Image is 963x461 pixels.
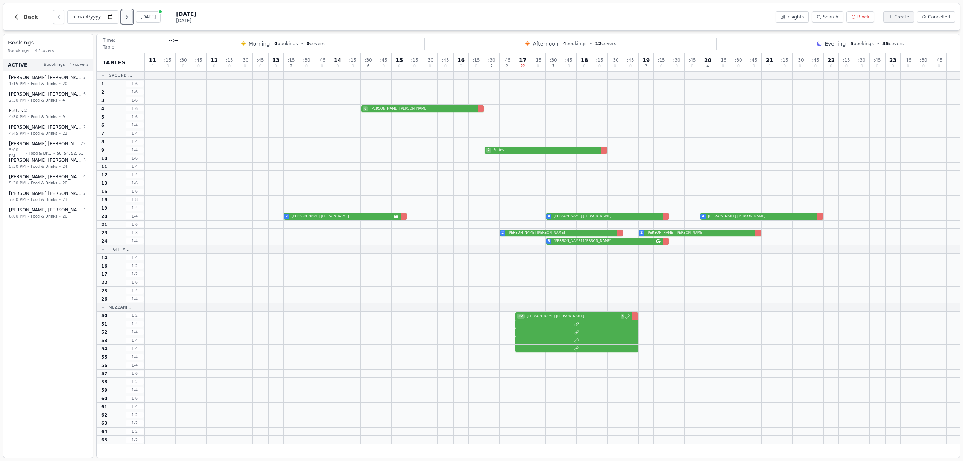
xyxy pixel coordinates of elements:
[290,64,292,68] span: 2
[492,148,599,153] span: Fettes
[787,14,804,20] span: Insights
[595,41,616,47] span: covers
[62,97,65,103] span: 4
[31,180,57,186] span: Food & Drinks
[907,64,909,68] span: 0
[290,214,393,219] span: [PERSON_NAME] [PERSON_NAME]
[565,58,572,62] span: : 45
[241,58,248,62] span: : 30
[101,164,108,170] span: 11
[938,64,940,68] span: 0
[83,157,86,164] span: 3
[126,238,144,244] span: 1 - 4
[31,213,57,219] span: Food & Drinks
[365,58,372,62] span: : 30
[126,280,144,285] span: 1 - 6
[5,155,91,172] button: [PERSON_NAME] [PERSON_NAME]35:30 PM•Food & Drinks•24
[548,214,550,219] span: 4
[889,58,896,63] span: 23
[101,205,108,211] span: 19
[101,230,108,236] span: 23
[857,14,869,20] span: Block
[850,41,873,47] span: bookings
[244,64,246,68] span: 0
[275,64,277,68] span: 0
[27,131,29,136] span: •
[126,189,144,194] span: 1 - 6
[799,64,801,68] span: 0
[195,58,202,62] span: : 45
[126,180,144,186] span: 1 - 6
[9,157,82,163] span: [PERSON_NAME] [PERSON_NAME]
[286,214,288,219] span: 2
[722,64,724,68] span: 0
[9,114,26,120] span: 4:30 PM
[526,314,620,319] span: [PERSON_NAME] [PERSON_NAME]
[101,313,108,319] span: 50
[259,64,261,68] span: 0
[27,213,29,219] span: •
[126,230,144,236] span: 1 - 3
[883,11,914,23] button: Create
[876,64,878,68] span: 0
[595,41,601,46] span: 12
[9,97,26,103] span: 2:30 PM
[226,58,233,62] span: : 15
[645,64,647,68] span: 2
[812,58,819,62] span: : 45
[519,58,526,63] span: 17
[429,64,431,68] span: 0
[843,58,850,62] span: : 15
[568,64,570,68] span: 0
[126,122,144,128] span: 1 - 4
[5,122,91,139] button: [PERSON_NAME] [PERSON_NAME]24:45 PM•Food & Drinks•23
[935,58,942,62] span: : 45
[27,164,29,169] span: •
[151,64,153,68] span: 0
[62,131,67,136] span: 23
[101,131,104,137] span: 7
[303,58,310,62] span: : 30
[211,58,218,63] span: 12
[274,41,298,47] span: bookings
[5,88,91,106] button: [PERSON_NAME] [PERSON_NAME]62:30 PM•Food & Drinks•4
[882,41,889,46] span: 35
[673,58,680,62] span: : 30
[781,58,788,62] span: : 15
[520,64,525,68] span: 22
[645,230,753,236] span: [PERSON_NAME] [PERSON_NAME]
[688,58,696,62] span: : 45
[598,64,601,68] span: 0
[31,114,57,120] span: Food & Drinks
[27,97,29,103] span: •
[59,213,61,219] span: •
[101,106,104,112] span: 4
[126,164,144,169] span: 1 - 4
[101,180,108,186] span: 13
[501,230,504,236] span: 2
[101,97,104,103] span: 3
[257,58,264,62] span: : 45
[35,48,54,54] span: 47 covers
[444,64,447,68] span: 0
[383,64,385,68] span: 0
[457,58,465,63] span: 16
[922,64,925,68] span: 0
[101,139,104,145] span: 8
[552,239,655,244] span: [PERSON_NAME] [PERSON_NAME]
[126,81,144,87] span: 1 - 6
[426,58,433,62] span: : 30
[9,91,82,97] span: [PERSON_NAME] [PERSON_NAME]
[31,81,57,87] span: Food & Drinks
[9,180,26,186] span: 5:30 PM
[307,41,310,46] span: 0
[109,304,131,310] span: Mezzani...
[53,10,64,24] button: Previous day
[101,172,108,178] span: 12
[706,64,709,68] span: 4
[167,64,169,68] span: 0
[126,213,144,219] span: 1 - 4
[126,263,144,269] span: 1 - 2
[103,59,126,66] span: Tables
[5,204,91,222] button: [PERSON_NAME] [PERSON_NAME]48:00 PM•Food & Drinks•20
